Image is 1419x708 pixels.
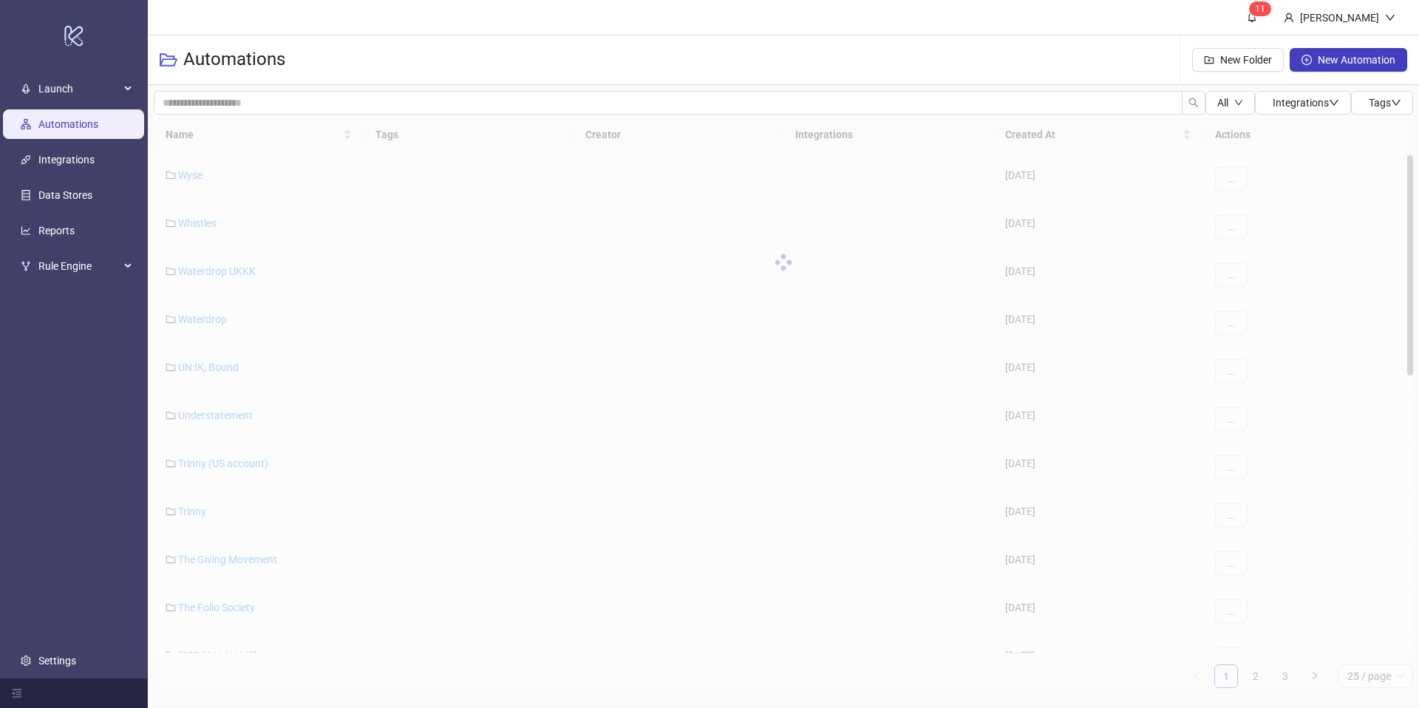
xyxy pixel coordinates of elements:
a: Integrations [38,154,95,166]
span: New Automation [1318,54,1395,66]
span: fork [21,261,31,271]
span: down [1385,13,1395,23]
button: New Folder [1192,48,1284,72]
span: folder-add [1204,55,1214,65]
button: Alldown [1205,91,1255,115]
sup: 11 [1249,1,1271,16]
span: Rule Engine [38,251,120,281]
span: down [1391,98,1401,108]
span: down [1234,98,1243,107]
span: user [1284,13,1294,23]
a: Data Stores [38,189,92,201]
span: down [1329,98,1339,108]
span: search [1188,98,1199,108]
span: folder-open [160,51,177,69]
a: Automations [38,118,98,130]
span: Integrations [1273,97,1339,109]
button: Tagsdown [1351,91,1413,115]
button: Integrationsdown [1255,91,1351,115]
span: All [1217,97,1228,109]
a: Settings [38,655,76,667]
a: Reports [38,225,75,236]
span: Launch [38,74,120,103]
span: bell [1247,12,1257,22]
span: 1 [1260,4,1265,14]
span: 1 [1255,4,1260,14]
span: plus-circle [1301,55,1312,65]
span: Tags [1369,97,1401,109]
span: menu-fold [12,688,22,698]
span: rocket [21,84,31,94]
button: New Automation [1290,48,1407,72]
span: New Folder [1220,54,1272,66]
div: [PERSON_NAME] [1294,10,1385,26]
h3: Automations [183,48,285,72]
